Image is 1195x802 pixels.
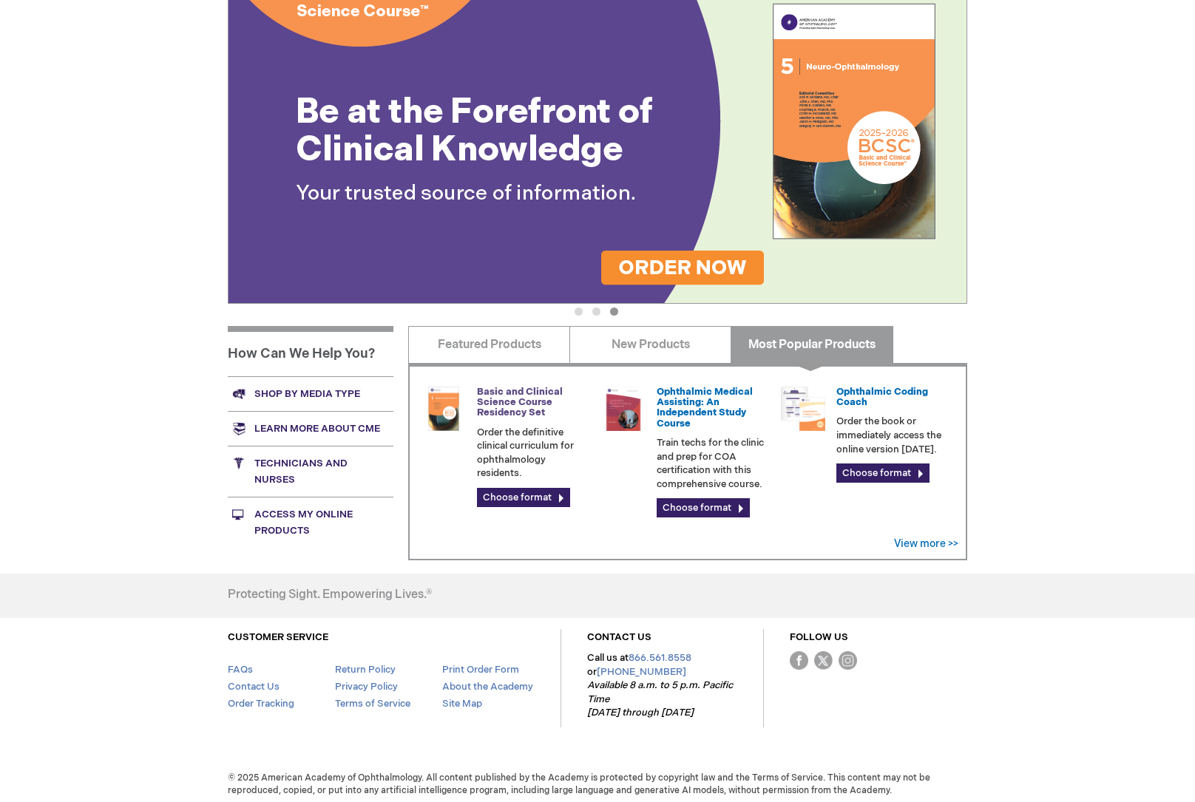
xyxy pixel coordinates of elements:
span: © 2025 American Academy of Ophthalmology. All content published by the Academy is protected by co... [217,772,978,797]
p: Order the book or immediately access the online version [DATE]. [836,415,949,456]
p: Order the definitive clinical curriculum for ophthalmology residents. [477,426,589,480]
button: 1 of 3 [575,307,583,316]
a: About the Academy [442,681,533,693]
img: 0219007u_51.png [601,387,646,431]
a: [PHONE_NUMBER] [597,666,686,678]
a: Learn more about CME [228,411,393,446]
a: Order Tracking [228,698,294,710]
a: View more >> [894,537,958,550]
img: Twitter [814,651,833,670]
img: codngu_60.png [781,387,825,431]
a: Return Policy [335,664,396,676]
a: Contact Us [228,681,280,693]
a: FAQs [228,664,253,676]
button: 3 of 3 [610,307,618,316]
img: 02850963u_47.png [422,387,466,431]
a: Choose format [836,463,930,483]
a: Access My Online Products [228,497,393,548]
a: New Products [569,326,731,363]
a: FOLLOW US [790,631,848,643]
a: Basic and Clinical Science Course Residency Set [477,386,563,419]
a: Terms of Service [335,698,410,710]
img: Facebook [790,651,808,670]
a: Shop by media type [228,376,393,411]
a: Technicians and nurses [228,446,393,497]
a: Featured Products [408,326,570,363]
p: Call us at or [587,651,737,720]
a: 866.561.8558 [629,652,691,664]
a: Site Map [442,698,482,710]
a: Ophthalmic Medical Assisting: An Independent Study Course [657,386,753,429]
a: Privacy Policy [335,681,398,693]
h4: Protecting Sight. Empowering Lives.® [228,588,432,602]
a: Print Order Form [442,664,519,676]
a: Choose format [477,488,570,507]
h1: How Can We Help You? [228,326,393,376]
a: CUSTOMER SERVICE [228,631,328,643]
a: CONTACT US [587,631,651,643]
a: Choose format [657,498,750,517]
img: instagram [839,651,857,670]
a: Most Popular Products [731,326,893,363]
a: Ophthalmic Coding Coach [836,386,928,408]
em: Available 8 a.m. to 5 p.m. Pacific Time [DATE] through [DATE] [587,679,733,718]
p: Train techs for the clinic and prep for COA certification with this comprehensive course. [657,436,769,491]
button: 2 of 3 [592,307,600,316]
